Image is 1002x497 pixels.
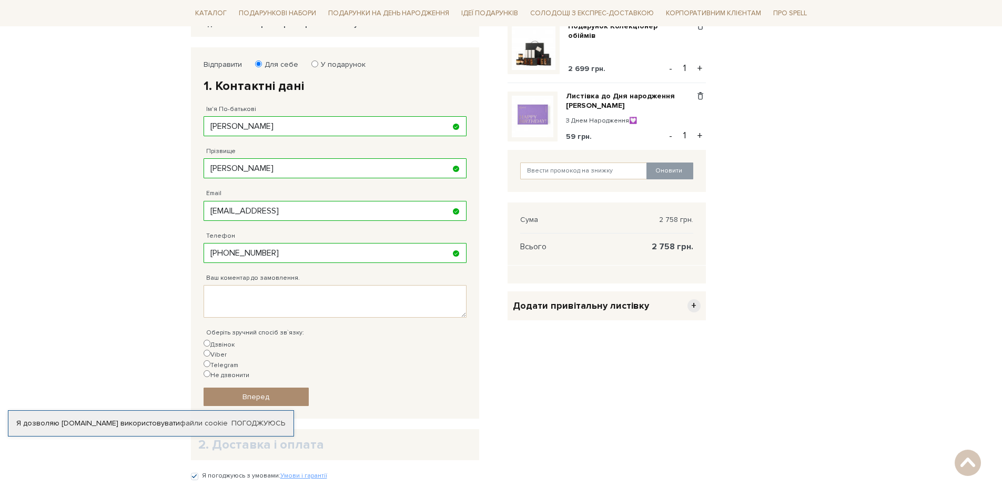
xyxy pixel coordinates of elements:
[206,189,221,198] label: Email
[204,370,210,377] input: Не дзвонити
[258,60,298,69] label: Для себе
[206,273,300,283] label: Ваш коментар до замовлення.
[568,64,605,73] span: 2 699 грн.
[204,340,235,350] label: Дзвінок
[202,471,327,481] label: Я погоджуюсь з умовами:
[526,4,658,22] a: Солодощі з експрес-доставкою
[204,78,467,94] h2: 1. Контактні дані
[204,350,227,360] label: Viber
[314,60,366,69] label: У подарунок
[180,419,228,428] a: файли cookie
[235,5,320,22] span: Подарункові набори
[665,60,676,76] button: -
[662,4,765,22] a: Корпоративним клієнтам
[204,60,242,69] label: Відправити
[568,22,695,40] a: Подарунок Колекціонер обіймів
[652,242,693,251] span: 2 758 грн.
[566,116,695,126] small: З Днем Народження💟
[204,360,210,367] input: Telegram
[566,132,592,141] span: 59 грн.
[191,5,231,22] span: Каталог
[206,231,235,241] label: Телефон
[311,60,318,67] input: У подарунок
[457,5,522,22] span: Ідеї подарунків
[694,128,706,144] button: +
[204,350,210,357] input: Viber
[566,92,695,110] a: Листівка до Дня народження [PERSON_NAME]
[512,96,553,137] img: Листівка до Дня народження лавандова
[513,300,649,312] span: Додати привітальну листівку
[255,60,262,67] input: Для себе
[520,242,546,251] span: Всього
[646,163,693,179] button: Оновити
[204,370,249,380] label: Не дзвонити
[204,340,210,347] input: Дзвінок
[324,5,453,22] span: Подарунки на День народження
[665,128,676,144] button: -
[520,163,647,179] input: Ввести промокод на знижку
[659,215,693,225] span: 2 758 грн.
[206,147,236,156] label: Прізвище
[687,299,701,312] span: +
[204,360,238,370] label: Telegram
[242,392,269,401] span: Вперед
[769,5,811,22] span: Про Spell
[206,105,256,114] label: Ім'я По-батькові
[198,437,472,453] h2: 2. Доставка і оплата
[206,328,304,338] label: Оберіть зручний спосіб зв`язку:
[512,26,556,70] img: Подарунок Колекціонер обіймів
[694,60,706,76] button: +
[231,419,285,428] a: Погоджуюсь
[280,472,327,480] a: Умови і гарантії
[8,419,293,428] div: Я дозволяю [DOMAIN_NAME] використовувати
[520,215,538,225] span: Сума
